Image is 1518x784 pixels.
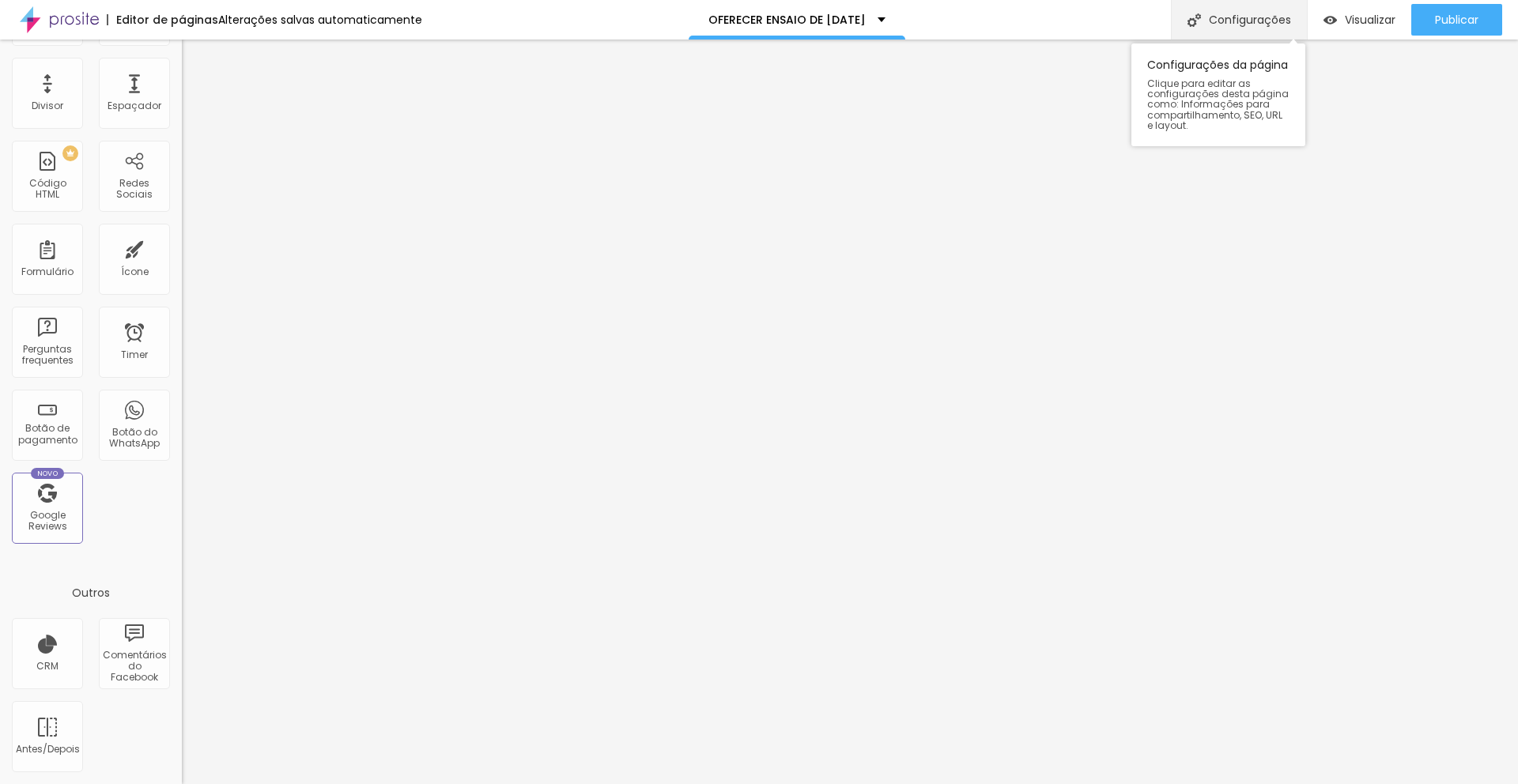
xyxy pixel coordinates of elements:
div: Redes Sociais [103,178,165,201]
div: Botão de pagamento [16,423,78,446]
div: Perguntas frequentes [16,344,78,367]
div: Google Reviews [16,510,78,533]
div: Botão do WhatsApp [103,427,165,450]
span: Clique para editar as configurações desta página como: Informações para compartilhamento, SEO, UR... [1147,78,1290,130]
div: Formulário [21,266,74,277]
span: Visualizar [1345,13,1395,26]
div: Comentários do Facebook [103,650,165,684]
div: Alterações salvas automaticamente [218,14,422,25]
button: Visualizar [1308,4,1411,36]
img: view-1.svg [1324,13,1337,27]
div: Código HTML [16,178,78,201]
div: Espaçador [108,100,161,111]
iframe: Editor [182,40,1518,784]
div: Timer [121,349,148,360]
div: Novo [31,468,65,479]
span: Publicar [1435,13,1478,26]
div: Editor de páginas [107,14,218,25]
button: Publicar [1411,4,1502,36]
div: CRM [36,661,59,672]
p: OFERECER ENSAIO DE [DATE] [708,14,866,25]
div: Divisor [32,100,63,111]
img: Icone [1188,13,1201,27]
div: Antes/Depois [16,744,78,755]
div: Ícone [121,266,149,277]
div: Configurações da página [1131,43,1305,146]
